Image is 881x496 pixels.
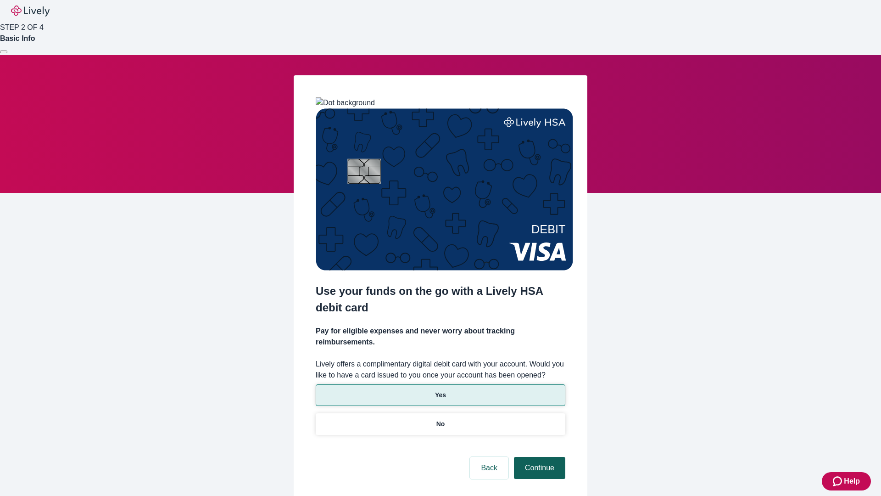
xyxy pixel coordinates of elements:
[316,283,565,316] h2: Use your funds on the go with a Lively HSA debit card
[470,457,508,479] button: Back
[316,97,375,108] img: Dot background
[316,108,573,271] img: Debit card
[316,359,565,381] label: Lively offers a complimentary digital debit card with your account. Would you like to have a card...
[11,6,50,17] img: Lively
[435,390,446,400] p: Yes
[514,457,565,479] button: Continue
[316,384,565,406] button: Yes
[833,476,844,487] svg: Zendesk support icon
[844,476,860,487] span: Help
[822,472,871,490] button: Zendesk support iconHelp
[436,419,445,429] p: No
[316,413,565,435] button: No
[316,326,565,348] h4: Pay for eligible expenses and never worry about tracking reimbursements.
